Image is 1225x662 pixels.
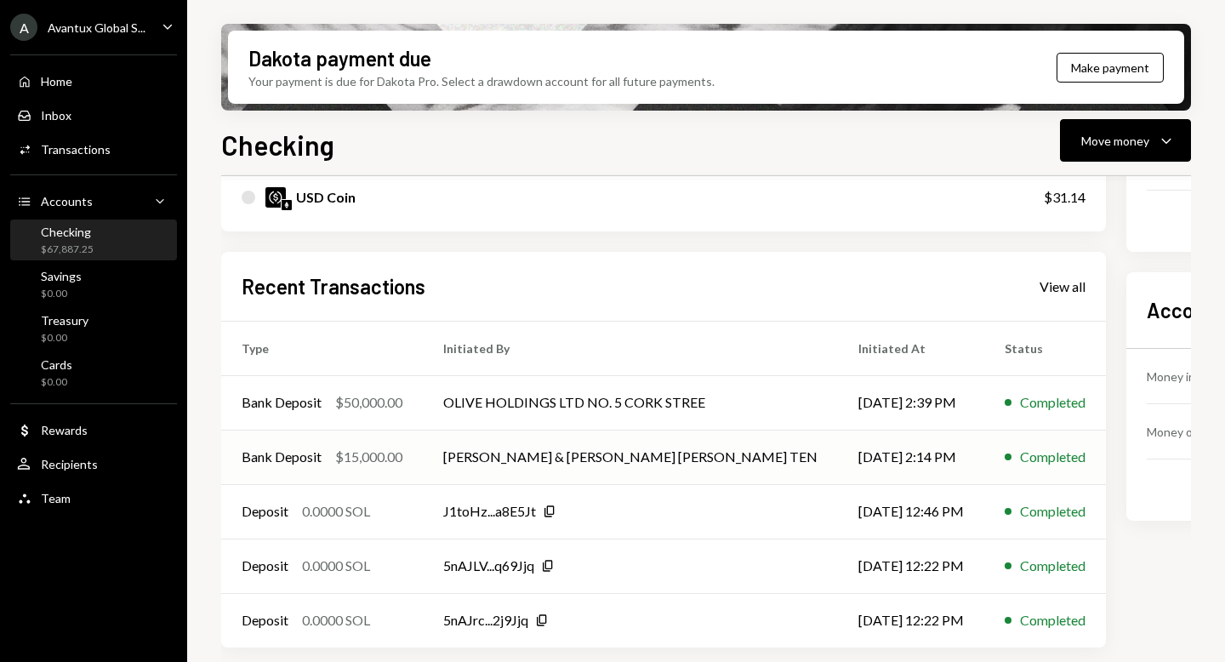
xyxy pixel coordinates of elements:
div: Deposit [242,610,288,631]
div: $0.00 [41,287,82,301]
a: Rewards [10,414,177,445]
div: J1toHz...a8E5Jt [443,501,536,522]
div: 5nAJLV...q69Jjq [443,556,534,576]
div: Completed [1020,501,1085,522]
td: [DATE] 12:22 PM [838,593,984,648]
a: Recipients [10,448,177,479]
div: View all [1040,278,1085,295]
td: [DATE] 2:39 PM [838,375,984,430]
div: $15,000.00 [335,447,402,467]
div: 0.0000 SOL [302,610,370,631]
a: Cards$0.00 [10,352,177,393]
div: Avantux Global S... [48,20,145,35]
div: Dakota payment due [248,44,431,72]
th: Initiated By [423,321,838,375]
div: Transactions [41,142,111,157]
div: Completed [1020,392,1085,413]
a: Inbox [10,100,177,130]
td: OLIVE HOLDINGS LTD NO. 5 CORK STREE [423,375,838,430]
a: Treasury$0.00 [10,308,177,349]
a: Team [10,482,177,513]
div: Team [41,491,71,505]
div: Recipients [41,457,98,471]
div: Bank Deposit [242,447,322,467]
div: Accounts [41,194,93,208]
div: Completed [1020,447,1085,467]
td: [DATE] 12:22 PM [838,539,984,593]
div: 0.0000 SOL [302,501,370,522]
div: $50,000.00 [335,392,402,413]
h2: Recent Transactions [242,272,425,300]
div: Your payment is due for Dakota Pro. Select a drawdown account for all future payments. [248,72,715,90]
a: View all [1040,277,1085,295]
div: Completed [1020,610,1085,631]
div: Checking [41,225,94,239]
div: 5nAJrc...2j9Jjq [443,610,528,631]
div: $0.00 [41,331,88,345]
div: A [10,14,37,41]
div: $31.14 [1044,187,1085,208]
div: Completed [1020,556,1085,576]
h1: Checking [221,128,334,162]
a: Home [10,66,177,96]
td: [PERSON_NAME] & [PERSON_NAME] [PERSON_NAME] TEN [423,430,838,484]
img: USDC [265,187,286,208]
th: Type [221,321,423,375]
button: Make payment [1057,53,1164,83]
button: Move money [1060,119,1191,162]
div: Treasury [41,313,88,328]
div: Savings [41,269,82,283]
div: Inbox [41,108,71,123]
div: Move money [1081,132,1149,150]
a: Checking$67,887.25 [10,220,177,260]
div: $0.00 [41,375,72,390]
div: 0.0000 SOL [302,556,370,576]
th: Status [984,321,1106,375]
div: $67,887.25 [41,243,94,257]
img: ethereum-mainnet [282,200,292,210]
a: Transactions [10,134,177,164]
div: Cards [41,357,72,372]
div: Deposit [242,556,288,576]
td: [DATE] 12:46 PM [838,484,984,539]
div: Bank Deposit [242,392,322,413]
div: Home [41,74,72,88]
a: Savings$0.00 [10,264,177,305]
th: Initiated At [838,321,984,375]
div: USD Coin [296,187,356,208]
td: [DATE] 2:14 PM [838,430,984,484]
div: Rewards [41,423,88,437]
div: Deposit [242,501,288,522]
a: Accounts [10,185,177,216]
